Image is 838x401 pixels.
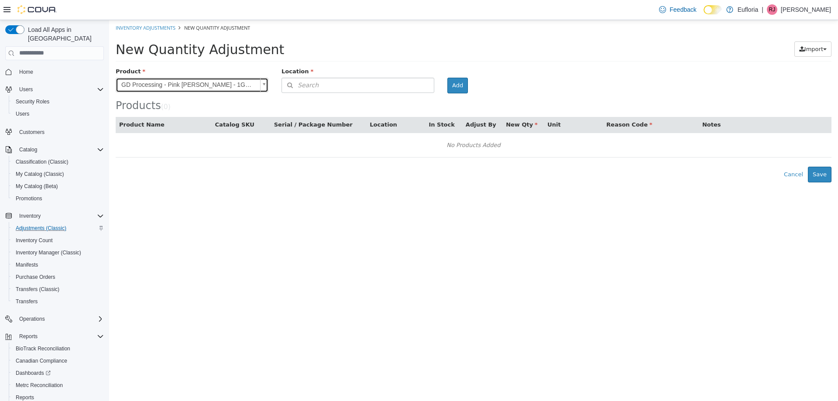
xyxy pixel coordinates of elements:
[17,5,57,14] img: Cova
[12,296,104,307] span: Transfers
[9,156,107,168] button: Classification (Classic)
[9,343,107,355] button: BioTrack Reconciliation
[24,25,104,43] span: Load All Apps in [GEOGRAPHIC_DATA]
[9,283,107,295] button: Transfers (Classic)
[12,380,66,391] a: Metrc Reconciliation
[685,21,722,37] button: Import
[9,355,107,367] button: Canadian Compliance
[9,108,107,120] button: Users
[7,48,36,55] span: Product
[2,125,107,138] button: Customers
[12,193,104,204] span: Promotions
[12,368,104,378] span: Dashboards
[397,101,429,108] span: New Qty
[12,247,85,258] a: Inventory Manager (Classic)
[12,284,63,295] a: Transfers (Classic)
[12,96,104,107] span: Security Roles
[9,234,107,247] button: Inventory Count
[12,343,74,354] a: BioTrack Reconciliation
[12,247,104,258] span: Inventory Manager (Classic)
[10,100,57,109] button: Product Name
[2,210,107,222] button: Inventory
[7,4,66,11] a: Inventory Adjustments
[16,261,38,268] span: Manifests
[9,96,107,108] button: Security Roles
[12,119,717,132] div: No Products Added
[12,223,70,233] a: Adjustments (Classic)
[9,379,107,391] button: Metrc Reconciliation
[704,14,704,15] span: Dark Mode
[767,4,777,15] div: Regan Jensen
[19,315,45,322] span: Operations
[16,98,49,105] span: Security Roles
[9,168,107,180] button: My Catalog (Classic)
[12,356,71,366] a: Canadian Compliance
[2,330,107,343] button: Reports
[16,331,41,342] button: Reports
[16,195,42,202] span: Promotions
[12,260,104,270] span: Manifests
[9,222,107,234] button: Adjustments (Classic)
[12,157,72,167] a: Classification (Classic)
[12,157,104,167] span: Classification (Classic)
[357,100,389,109] button: Adjust By
[12,356,104,366] span: Canadian Compliance
[261,100,289,109] button: Location
[16,274,55,281] span: Purchase Orders
[2,313,107,325] button: Operations
[319,100,347,109] button: In Stock
[16,66,104,77] span: Home
[9,180,107,192] button: My Catalog (Beta)
[16,84,104,95] span: Users
[12,343,104,354] span: BioTrack Reconciliation
[16,382,63,389] span: Metrc Reconciliation
[19,146,37,153] span: Catalog
[12,109,104,119] span: Users
[12,272,59,282] a: Purchase Orders
[12,368,54,378] a: Dashboards
[9,259,107,271] button: Manifests
[497,101,543,108] span: Reason Code
[52,83,62,91] small: ( )
[2,83,107,96] button: Users
[16,158,69,165] span: Classification (Classic)
[16,345,70,352] span: BioTrack Reconciliation
[19,69,33,75] span: Home
[12,235,56,246] a: Inventory Count
[7,58,159,72] a: GD Processing - Pink [PERSON_NAME] - 1G Pre Roll(s)
[55,83,59,91] span: 0
[12,181,62,192] a: My Catalog (Beta)
[16,144,104,155] span: Catalog
[16,237,53,244] span: Inventory Count
[16,331,104,342] span: Reports
[7,79,52,92] span: Products
[769,4,776,15] span: RJ
[16,394,34,401] span: Reports
[16,127,48,137] a: Customers
[16,110,29,117] span: Users
[12,260,41,270] a: Manifests
[16,286,59,293] span: Transfers (Classic)
[656,1,700,18] a: Feedback
[7,58,148,72] span: GD Processing - Pink [PERSON_NAME] - 1G Pre Roll(s)
[12,96,53,107] a: Security Roles
[172,58,325,73] button: Search
[738,4,758,15] p: Eufloria
[699,147,722,162] button: Save
[16,126,104,137] span: Customers
[16,211,44,221] button: Inventory
[19,86,33,93] span: Users
[75,4,141,11] span: New Quantity Adjustment
[9,192,107,205] button: Promotions
[172,48,204,55] span: Location
[695,26,714,32] span: Import
[704,5,722,14] input: Dark Mode
[12,235,104,246] span: Inventory Count
[670,5,696,14] span: Feedback
[173,61,209,70] span: Search
[16,249,81,256] span: Inventory Manager (Classic)
[781,4,831,15] p: [PERSON_NAME]
[762,4,763,15] p: |
[16,171,64,178] span: My Catalog (Classic)
[12,193,46,204] a: Promotions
